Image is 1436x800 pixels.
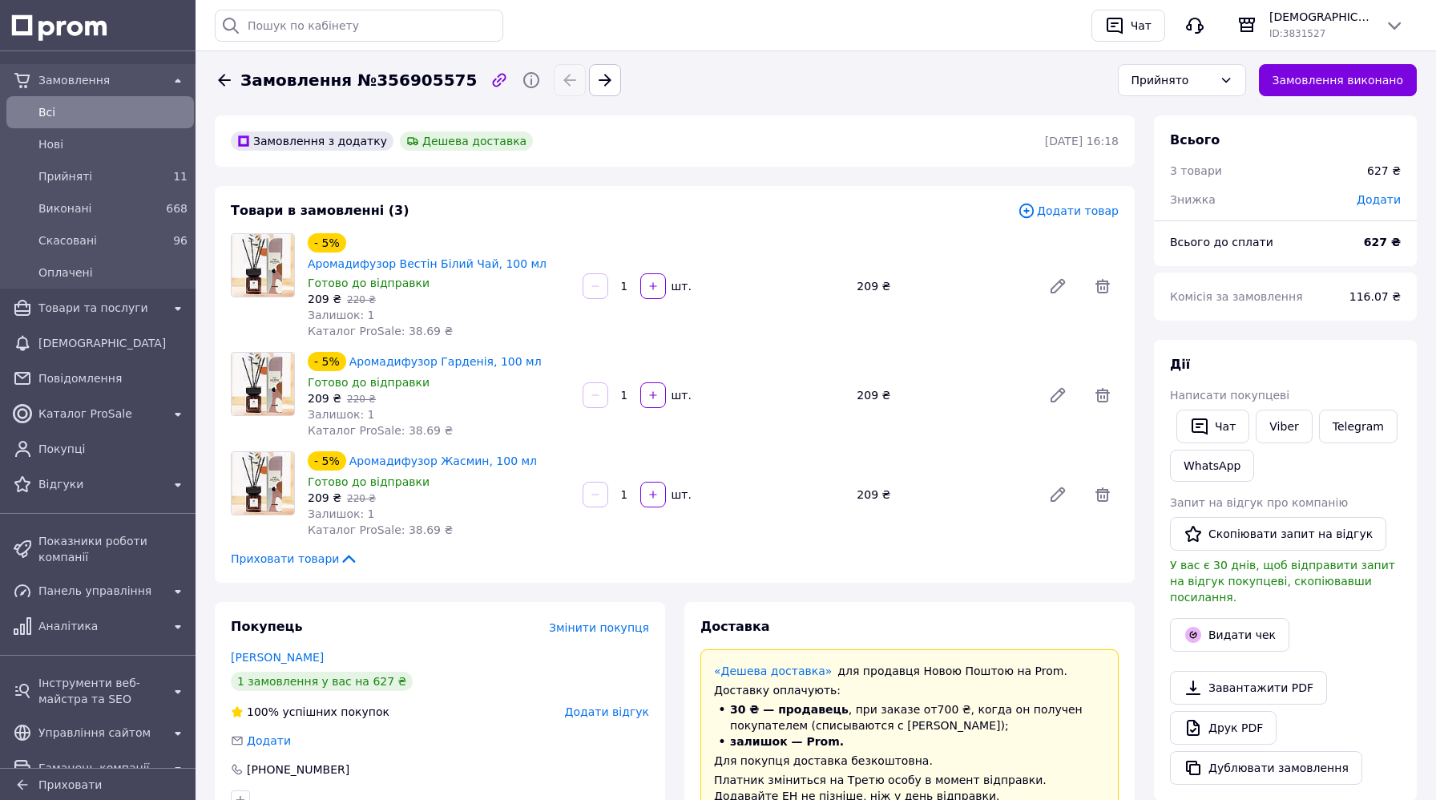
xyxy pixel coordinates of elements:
span: 220 ₴ [347,493,376,504]
span: Залишок: 1 [308,408,375,421]
li: , при заказе от 700 ₴ , когда он получен покупателем (списываются с [PERSON_NAME]); [714,701,1105,733]
button: Дублювати замовлення [1170,751,1362,785]
button: Видати чек [1170,618,1289,652]
div: успішних покупок [231,704,389,720]
span: Доставка [700,619,770,634]
span: Аналітика [38,618,162,634]
div: шт. [668,278,693,294]
span: Запит на відгук про компанію [1170,496,1348,509]
span: Показники роботи компанії [38,533,188,565]
span: Видалити [1087,379,1119,411]
span: Замовлення [38,72,162,88]
span: Приховати товари [231,551,358,567]
a: Viber [1256,410,1312,443]
span: 220 ₴ [347,294,376,305]
span: Готово до відправки [308,475,430,488]
span: Дії [1170,357,1190,372]
span: Управління сайтом [38,725,162,741]
div: 1 замовлення у вас на 627 ₴ [231,672,413,691]
img: Аромадифузор Жасмин, 100 мл [232,452,294,515]
a: WhatsApp [1170,450,1254,482]
span: Відгуки [38,476,162,492]
span: Покупці [38,441,188,457]
time: [DATE] 16:18 [1045,135,1119,147]
span: Всього [1170,132,1220,147]
span: Видалити [1087,270,1119,302]
span: Додати відгук [565,705,649,718]
span: залишок — Prom. [730,735,844,748]
span: Виконані [38,200,155,216]
span: Готово до відправки [308,376,430,389]
div: для продавця Новою Поштою на Prom. [714,663,1105,679]
span: Всi [38,104,188,120]
div: Для покупця доставка безкоштовна. [714,753,1105,769]
span: Повідомлення [38,370,188,386]
span: 209 ₴ [308,293,341,305]
span: Каталог ProSale: 38.69 ₴ [308,523,453,536]
div: 627 ₴ [1367,163,1401,179]
a: Telegram [1319,410,1398,443]
span: Інструменти веб-майстра та SEO [38,675,162,707]
div: Прийнято [1131,71,1213,89]
span: Скасовані [38,232,155,248]
span: 220 ₴ [347,394,376,405]
button: Чат [1091,10,1165,42]
img: Аромадифузор Вестін Білий Чай, 100 мл [232,234,294,297]
span: Товари в замовленні (3) [231,203,409,218]
div: 209 ₴ [850,275,1035,297]
a: Аромадифузор Гарденія, 100 мл [349,355,542,368]
span: Комісія за замовлення [1170,290,1303,303]
span: Каталог ProSale: 38.69 ₴ [308,325,453,337]
div: [PHONE_NUMBER] [245,762,351,778]
span: Оплачені [38,265,188,281]
span: Каталог ProSale [38,406,162,422]
div: Замовлення з додатку [231,131,393,151]
div: Чат [1127,14,1155,38]
div: - 5% [308,352,346,371]
span: Покупець [231,619,303,634]
span: 209 ₴ [308,392,341,405]
span: Знижка [1170,193,1216,206]
span: 668 [166,202,188,215]
a: Завантажити PDF [1170,671,1327,705]
div: Доставку оплачують: [714,682,1105,698]
span: 209 ₴ [308,491,341,504]
span: Додати [1357,193,1401,206]
span: Приховати [38,778,102,791]
b: 627 ₴ [1364,236,1401,248]
span: 96 [173,234,188,247]
button: Замовлення виконано [1259,64,1418,96]
div: 209 ₴ [850,483,1035,506]
span: 100% [247,705,279,718]
span: Каталог ProSale: 38.69 ₴ [308,424,453,437]
a: Редагувати [1042,270,1074,302]
span: Нові [38,136,188,152]
span: Замовлення №356905575 [240,69,477,92]
span: Всього до сплати [1170,236,1273,248]
span: Залишок: 1 [308,309,375,321]
a: Аромадифузор Вестін Білий Чай, 100 мл [308,257,547,270]
span: Гаманець компанії [38,760,162,776]
input: Пошук по кабінету [215,10,503,42]
a: Друк PDF [1170,711,1277,745]
span: Змінити покупця [549,621,649,634]
span: Залишок: 1 [308,507,375,520]
div: - 5% [308,451,346,471]
span: Додати товар [1018,202,1119,220]
button: Чат [1176,410,1249,443]
span: Готово до відправки [308,277,430,289]
span: 30 ₴ — продавець [730,703,849,716]
span: 3 товари [1170,164,1222,177]
button: Скопіювати запит на відгук [1170,517,1386,551]
span: [DEMOGRAPHIC_DATA] [38,335,188,351]
div: 209 ₴ [850,384,1035,406]
a: Редагувати [1042,379,1074,411]
a: «Дешева доставка» [714,665,832,677]
span: Панель управління [38,583,162,599]
div: - 5% [308,233,346,253]
a: Аромадифузор Жасмин, 100 мл [349,455,537,467]
div: шт. [668,487,693,503]
span: [DEMOGRAPHIC_DATA] [1269,9,1372,25]
span: ID: 3831527 [1269,28,1325,39]
span: 11 [173,170,188,183]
